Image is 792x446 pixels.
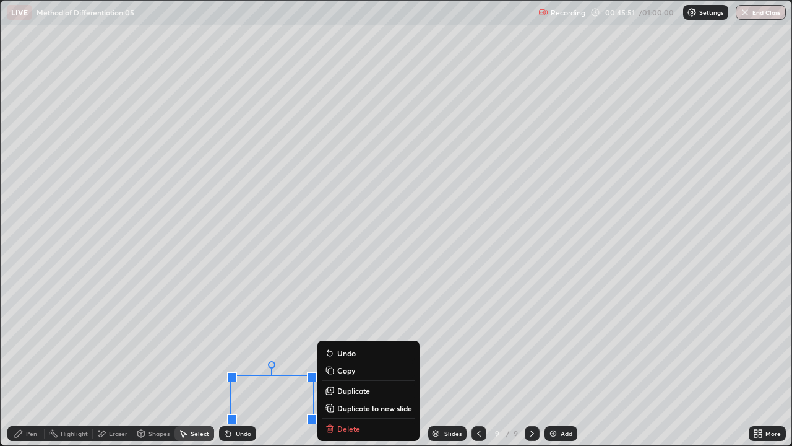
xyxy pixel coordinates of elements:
[337,403,412,413] p: Duplicate to new slide
[236,431,251,437] div: Undo
[322,383,415,398] button: Duplicate
[765,431,781,437] div: More
[491,430,504,437] div: 9
[337,348,356,358] p: Undo
[61,431,88,437] div: Highlight
[512,428,520,439] div: 9
[337,365,355,375] p: Copy
[736,5,786,20] button: End Class
[548,429,558,439] img: add-slide-button
[26,431,37,437] div: Pen
[322,346,415,361] button: Undo
[687,7,697,17] img: class-settings-icons
[11,7,28,17] p: LIVE
[37,7,134,17] p: Method of Differentiation 05
[322,401,415,416] button: Duplicate to new slide
[109,431,127,437] div: Eraser
[699,9,723,15] p: Settings
[740,7,750,17] img: end-class-cross
[337,386,370,396] p: Duplicate
[444,431,462,437] div: Slides
[506,430,510,437] div: /
[538,7,548,17] img: recording.375f2c34.svg
[148,431,170,437] div: Shapes
[191,431,209,437] div: Select
[322,363,415,378] button: Copy
[561,431,572,437] div: Add
[551,8,585,17] p: Recording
